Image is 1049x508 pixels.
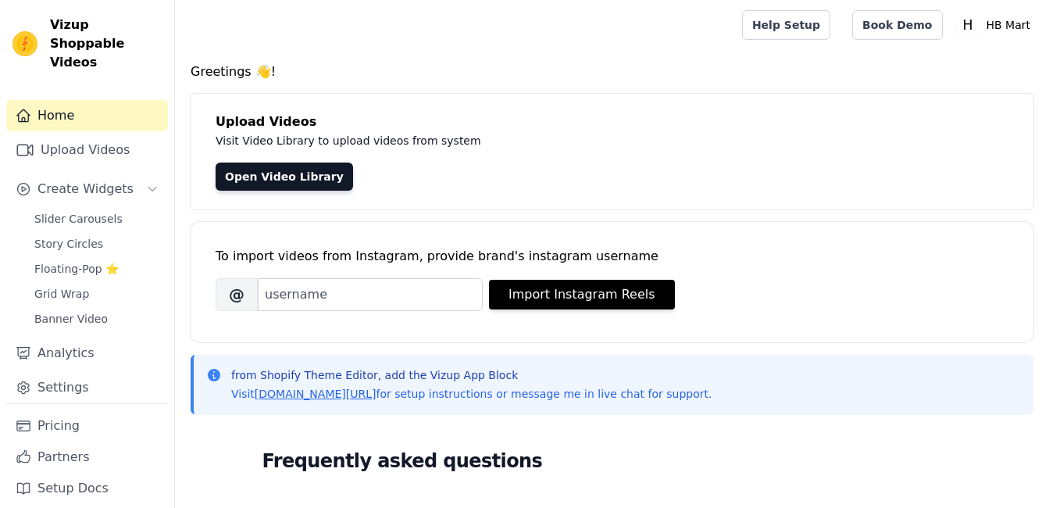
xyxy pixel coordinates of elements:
[980,11,1037,39] p: HB Mart
[34,236,103,252] span: Story Circles
[852,10,942,40] a: Book Demo
[6,174,168,205] button: Create Widgets
[231,367,712,383] p: from Shopify Theme Editor, add the Vizup App Block
[216,247,1008,266] div: To import videos from Instagram, provide brand's instagram username
[255,388,376,400] a: [DOMAIN_NAME][URL]
[12,31,37,56] img: Vizup
[6,100,168,131] a: Home
[6,410,168,442] a: Pricing
[742,10,830,40] a: Help Setup
[34,311,108,327] span: Banner Video
[25,208,168,230] a: Slider Carousels
[262,445,962,477] h2: Frequently asked questions
[216,163,353,191] a: Open Video Library
[191,63,1033,81] h4: Greetings 👋!
[25,308,168,330] a: Banner Video
[6,473,168,504] a: Setup Docs
[34,211,123,227] span: Slider Carousels
[34,286,89,302] span: Grid Wrap
[25,258,168,280] a: Floating-Pop ⭐
[6,372,168,403] a: Settings
[6,134,168,166] a: Upload Videos
[25,233,168,255] a: Story Circles
[50,16,162,72] span: Vizup Shoppable Videos
[216,131,915,150] p: Visit Video Library to upload videos from system
[6,338,168,369] a: Analytics
[231,386,712,402] p: Visit for setup instructions or message me in live chat for support.
[37,180,134,199] span: Create Widgets
[34,261,119,277] span: Floating-Pop ⭐
[258,278,483,311] input: username
[216,278,258,311] span: @
[216,113,1008,131] h4: Upload Videos
[489,280,675,309] button: Import Instagram Reels
[962,17,972,33] text: H
[25,283,168,305] a: Grid Wrap
[6,442,168,473] a: Partners
[955,11,1037,39] button: H HB Mart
